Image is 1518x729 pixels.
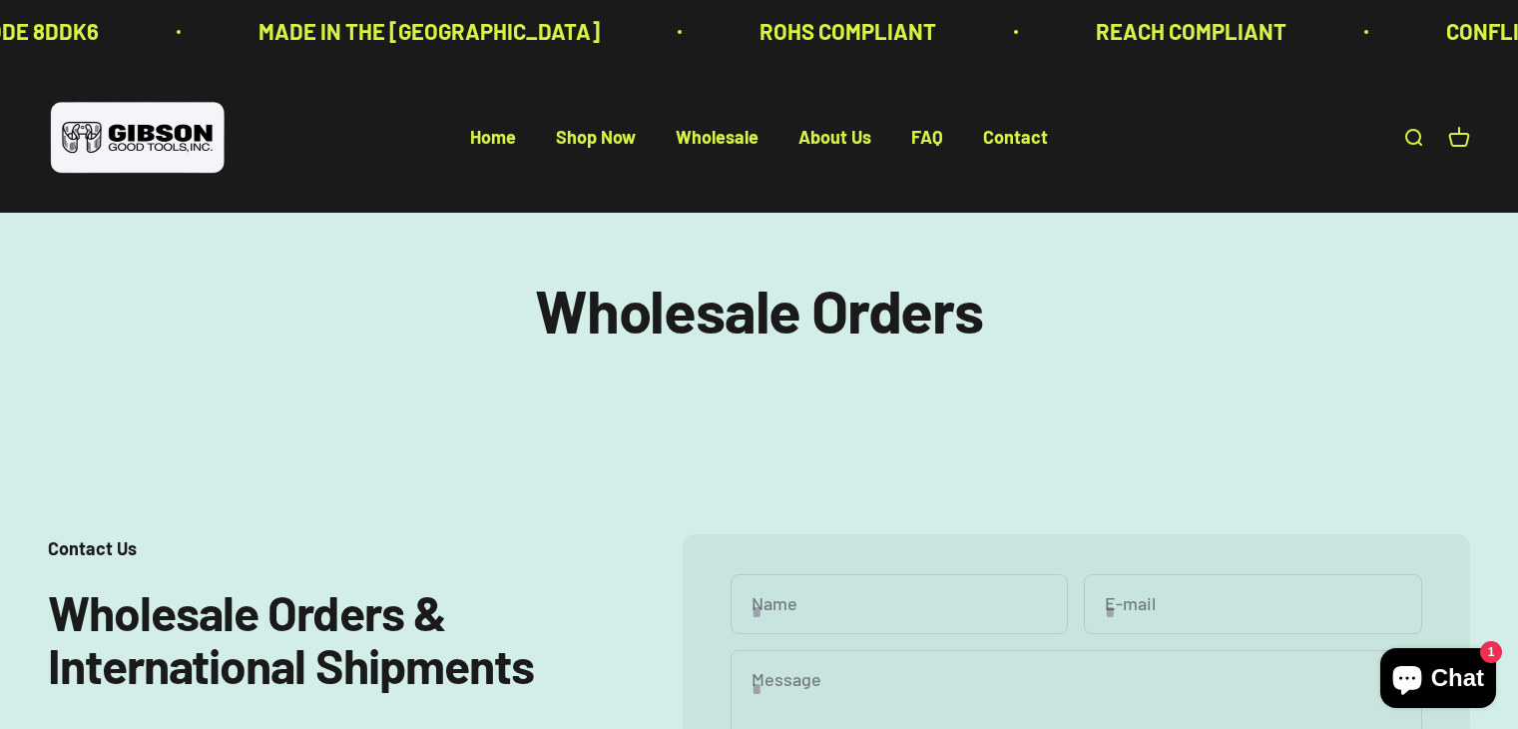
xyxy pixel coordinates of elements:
[798,127,871,149] a: About Us
[676,127,759,149] a: Wholesale
[1096,14,1286,49] p: REACH COMPLIANT
[983,127,1048,149] a: Contact
[48,586,611,692] h2: Wholesale Orders & International Shipments
[1374,648,1502,713] inbox-online-store-chat: Shopify online store chat
[759,14,936,49] p: ROHS COMPLIANT
[556,127,636,149] a: Shop Now
[48,534,611,563] p: Contact Us
[48,277,1470,343] h1: Wholesale Orders
[258,14,600,49] p: MADE IN THE [GEOGRAPHIC_DATA]
[470,127,516,149] a: Home
[911,127,943,149] a: FAQ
